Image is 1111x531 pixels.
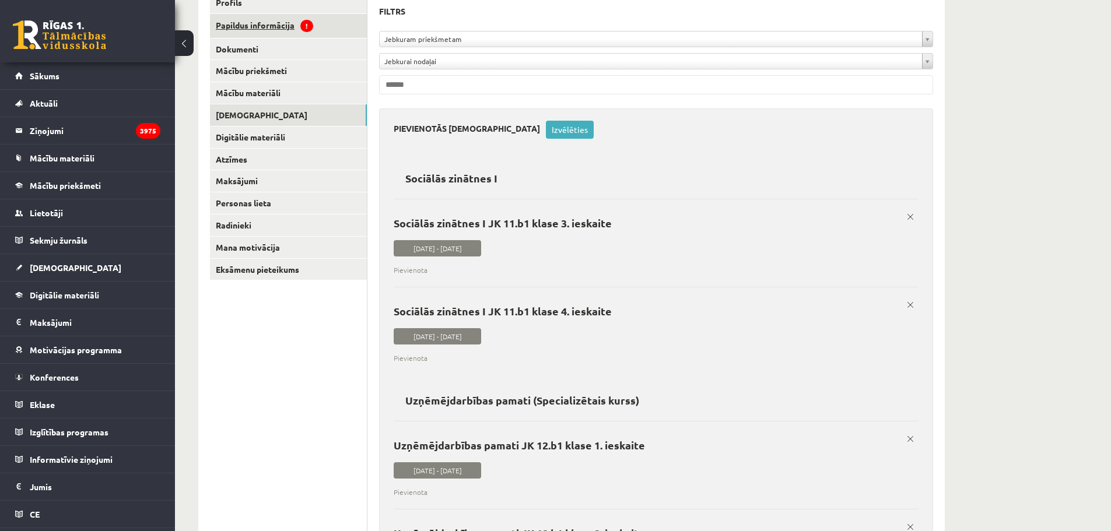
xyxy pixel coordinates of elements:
[30,509,40,519] span: CE
[902,209,919,225] a: x
[15,172,160,199] a: Mācību priekšmeti
[15,364,160,391] a: Konferences
[30,98,58,108] span: Aktuāli
[379,3,919,19] h3: Filtrs
[394,240,481,256] span: [DATE] - [DATE]
[210,237,367,258] a: Mana motivācija
[15,254,160,281] a: [DEMOGRAPHIC_DATA]
[15,62,160,89] a: Sākums
[15,336,160,363] a: Motivācijas programma
[15,282,160,308] a: Digitālie materiāli
[380,54,933,69] a: Jebkurai nodaļai
[394,462,481,479] span: [DATE] - [DATE]
[384,31,917,47] span: Jebkuram priekšmetam
[30,372,79,382] span: Konferences
[30,117,160,144] legend: Ziņojumi
[15,309,160,336] a: Maksājumi
[394,265,910,275] span: Pievienota
[210,82,367,104] a: Mācību materiāli
[210,214,367,236] a: Radinieki
[546,121,594,139] a: Izvēlēties
[394,328,481,344] span: [DATE] - [DATE]
[15,90,160,117] a: Aktuāli
[30,208,63,218] span: Lietotāji
[210,38,367,60] a: Dokumenti
[13,20,106,50] a: Rīgas 1. Tālmācības vidusskola
[30,153,94,163] span: Mācību materiāli
[394,353,910,363] span: Pievienota
[15,199,160,226] a: Lietotāji
[394,121,546,133] h3: Pievienotās [DEMOGRAPHIC_DATA]
[210,60,367,82] a: Mācību priekšmeti
[30,481,52,492] span: Jumis
[30,309,160,336] legend: Maksājumi
[384,54,917,69] span: Jebkurai nodaļai
[30,180,101,191] span: Mācību priekšmeti
[300,20,313,32] span: !
[394,439,910,451] p: Uzņēmējdarbības pamati JK 12.b1 klase 1. ieskaite
[15,419,160,445] a: Izglītības programas
[380,31,933,47] a: Jebkuram priekšmetam
[394,386,651,414] h2: Uzņēmējdarbības pamati (Specializētais kurss)
[30,454,113,465] span: Informatīvie ziņojumi
[30,427,108,437] span: Izglītības programas
[902,431,919,447] a: x
[394,217,910,229] p: Sociālās zinātnes I JK 11.b1 klase 3. ieskaite
[394,305,910,317] p: Sociālās zinātnes I JK 11.b1 klase 4. ieskaite
[30,71,59,81] span: Sākums
[30,399,55,410] span: Eklase
[15,446,160,473] a: Informatīvie ziņojumi
[15,391,160,418] a: Eklase
[210,192,367,214] a: Personas lieta
[15,473,160,500] a: Jumis
[30,262,121,273] span: [DEMOGRAPHIC_DATA]
[210,170,367,192] a: Maksājumi
[136,123,160,139] i: 3975
[210,14,367,38] a: Papildus informācija!
[210,126,367,148] a: Digitālie materiāli
[902,297,919,313] a: x
[30,235,87,245] span: Sekmju žurnāls
[30,344,122,355] span: Motivācijas programma
[15,145,160,171] a: Mācību materiāli
[15,117,160,144] a: Ziņojumi3975
[210,104,367,126] a: [DEMOGRAPHIC_DATA]
[15,501,160,528] a: CE
[15,227,160,254] a: Sekmju žurnāls
[30,290,99,300] span: Digitālie materiāli
[210,259,367,280] a: Eksāmenu pieteikums
[394,487,910,497] span: Pievienota
[210,149,367,170] a: Atzīmes
[394,164,509,192] h2: Sociālās zinātnes I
